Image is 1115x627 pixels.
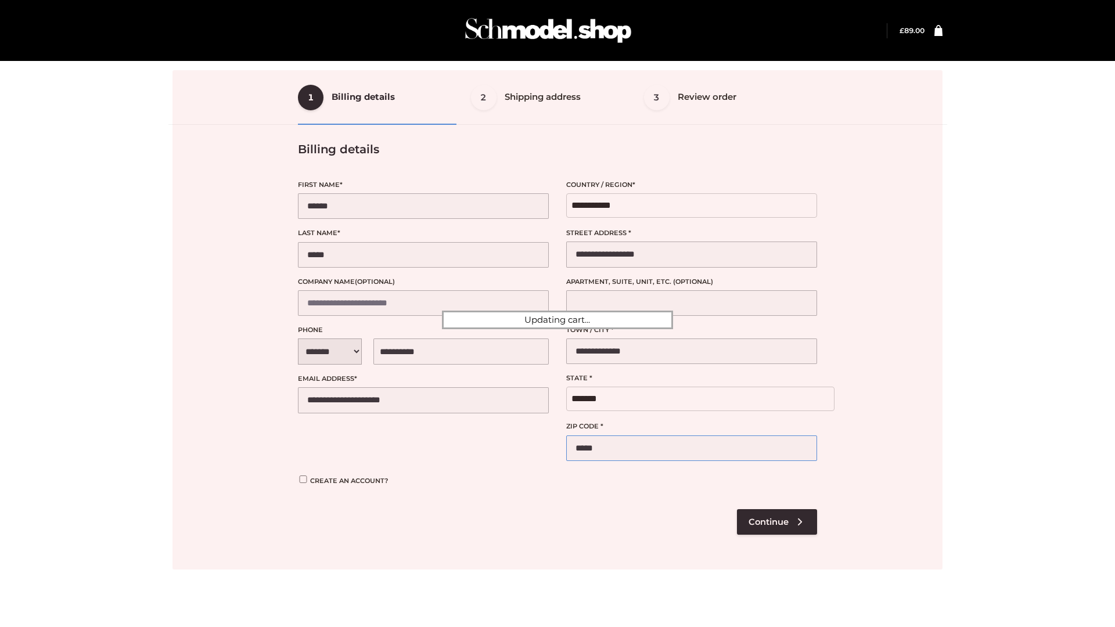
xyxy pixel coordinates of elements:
div: Updating cart... [442,311,673,329]
img: Schmodel Admin 964 [461,8,635,53]
bdi: 89.00 [900,26,925,35]
a: £89.00 [900,26,925,35]
span: £ [900,26,904,35]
